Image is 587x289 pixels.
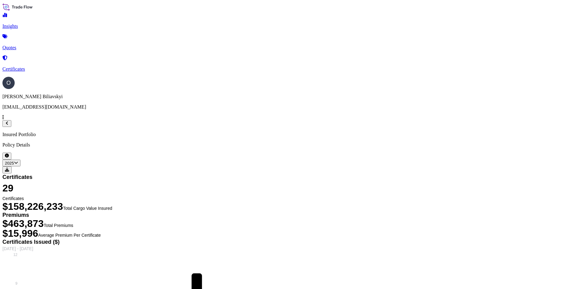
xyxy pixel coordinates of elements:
[15,281,17,285] tspan: 9
[2,94,585,99] p: [PERSON_NAME] Biliavskyi
[2,45,585,50] p: Quotes
[8,202,24,211] span: 158
[8,219,24,228] span: 463
[2,104,585,110] p: [EMAIL_ADDRESS][DOMAIN_NAME]
[27,219,44,228] span: 873
[2,66,585,72] p: Certificates
[44,222,73,228] span: Total Premiums
[24,202,27,211] span: ,
[2,142,585,148] p: Policy Details
[38,232,101,238] span: Average Premium Per Certificate
[2,181,585,195] span: 29
[2,24,585,29] p: Insights
[2,56,585,72] a: Certificates
[2,13,585,29] a: Insights
[5,161,14,165] span: 2025
[2,132,585,137] p: Insured Portfolio
[2,219,8,228] span: $
[6,80,11,86] span: O
[2,211,585,219] span: Premiums
[2,202,8,211] span: $
[27,202,44,211] span: 226
[2,228,8,238] span: $
[22,228,38,238] span: 996
[2,238,585,246] span: Certificates Issued ($)
[2,173,585,181] span: Certificates
[2,195,24,202] span: Certificates
[8,228,19,238] span: 15
[63,205,112,211] span: Total Cargo Value Insured
[2,246,33,252] span: [DATE] - [DATE]
[2,160,20,166] button: Year Selector
[24,219,27,228] span: ,
[44,202,46,211] span: ,
[13,253,18,257] tspan: 12
[19,228,22,238] span: ,
[2,35,585,50] a: Quotes
[46,202,63,211] span: 233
